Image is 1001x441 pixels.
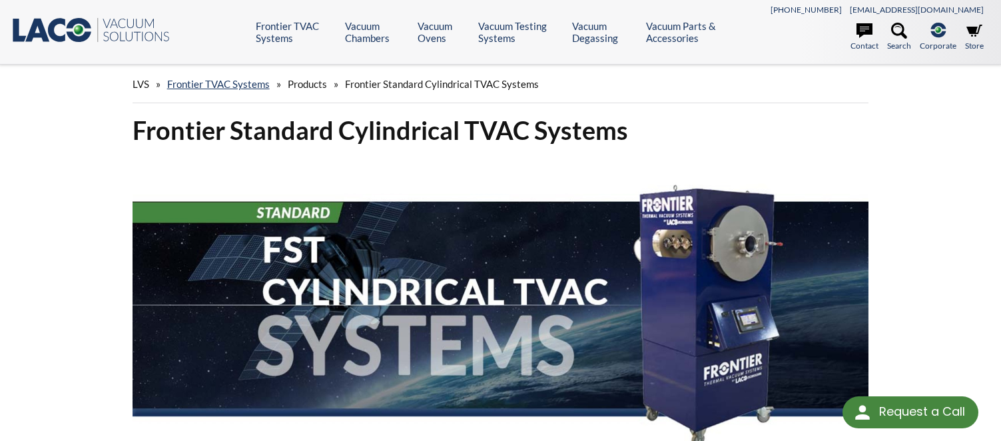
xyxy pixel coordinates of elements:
[345,20,408,44] a: Vacuum Chambers
[850,23,878,52] a: Contact
[842,396,978,428] div: Request a Call
[478,20,561,44] a: Vacuum Testing Systems
[852,402,873,423] img: round button
[920,39,956,52] span: Corporate
[572,20,636,44] a: Vacuum Degassing
[646,20,743,44] a: Vacuum Parts & Accessories
[418,20,468,44] a: Vacuum Ovens
[965,23,984,52] a: Store
[256,20,335,44] a: Frontier TVAC Systems
[879,396,965,427] div: Request a Call
[133,114,869,147] h1: Frontier Standard Cylindrical TVAC Systems
[771,5,842,15] a: [PHONE_NUMBER]
[288,78,327,90] span: Products
[167,78,270,90] a: Frontier TVAC Systems
[133,65,869,103] div: » » »
[887,23,911,52] a: Search
[133,78,149,90] span: LVS
[345,78,539,90] span: Frontier Standard Cylindrical TVAC Systems
[850,5,984,15] a: [EMAIL_ADDRESS][DOMAIN_NAME]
